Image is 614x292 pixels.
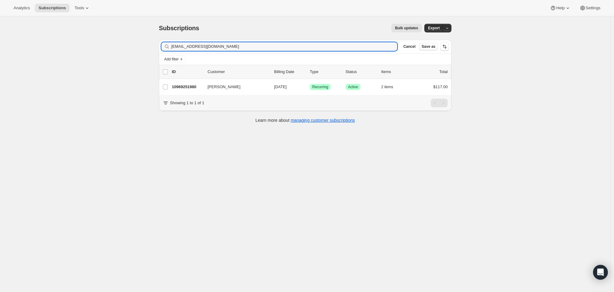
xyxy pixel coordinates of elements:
p: Learn more about [256,117,355,123]
button: Export [424,24,443,32]
span: Save as [422,44,435,49]
p: Status [345,69,376,75]
input: Filter subscribers [171,42,397,51]
div: Open Intercom Messenger [593,265,608,280]
span: Subscriptions [38,6,66,10]
p: Customer [208,69,269,75]
span: Tools [75,6,84,10]
p: 10969251980 [172,84,203,90]
button: Bulk updates [391,24,422,32]
span: Add filter [164,57,179,62]
div: Items [381,69,412,75]
button: Sort the results [440,42,449,51]
span: Cancel [403,44,415,49]
span: 2 items [381,84,393,89]
p: Showing 1 to 1 of 1 [170,100,204,106]
span: Recurring [312,84,328,89]
nav: Pagination [431,99,448,107]
span: Help [556,6,564,10]
div: Type [310,69,341,75]
span: Analytics [14,6,30,10]
span: Active [348,84,358,89]
button: Tools [71,4,94,12]
button: Settings [576,4,604,12]
button: Analytics [10,4,34,12]
button: Help [546,4,574,12]
span: Bulk updates [395,26,418,31]
p: Billing Date [274,69,305,75]
button: Save as [419,43,438,50]
button: [PERSON_NAME] [204,82,265,92]
button: 2 items [381,83,400,91]
span: Export [428,26,440,31]
button: Add filter [161,56,186,63]
a: managing customer subscriptions [291,118,355,123]
p: Total [439,69,448,75]
span: Settings [586,6,600,10]
span: $117.00 [433,84,448,89]
button: Subscriptions [35,4,70,12]
span: [PERSON_NAME] [208,84,240,90]
span: Subscriptions [159,25,199,31]
div: IDCustomerBilling DateTypeStatusItemsTotal [172,69,448,75]
span: [DATE] [274,84,287,89]
p: ID [172,69,203,75]
button: Cancel [401,43,418,50]
div: 10969251980[PERSON_NAME][DATE]SuccessRecurringSuccessActive2 items$117.00 [172,83,448,91]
